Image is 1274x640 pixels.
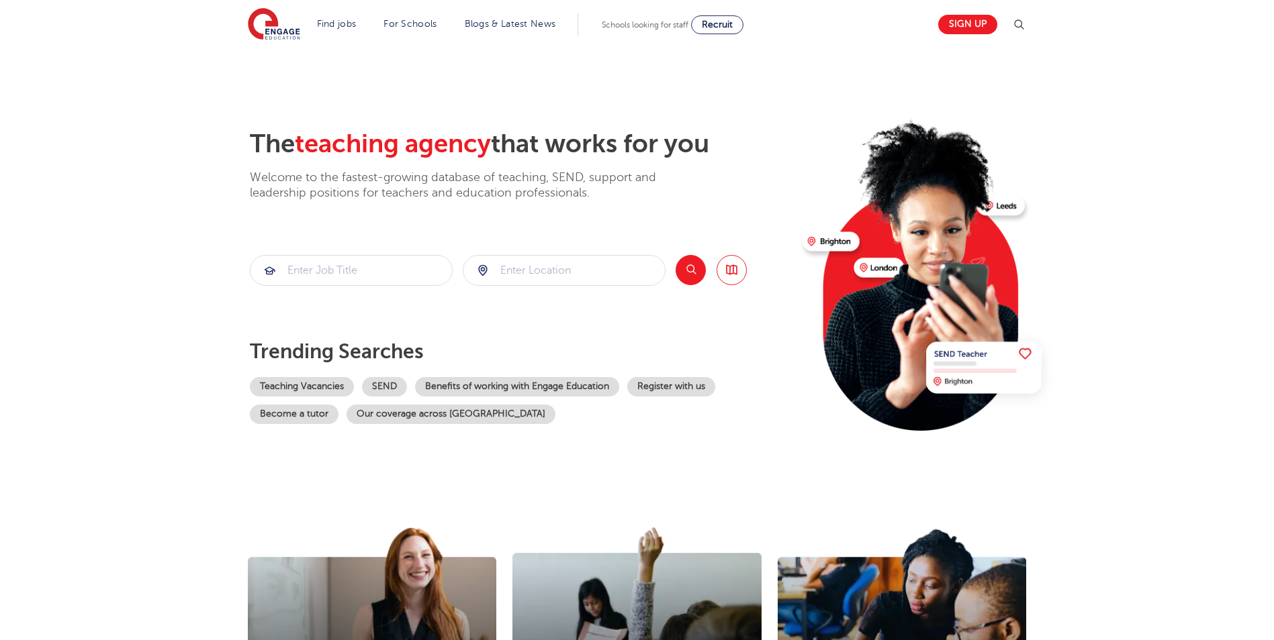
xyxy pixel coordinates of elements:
a: For Schools [383,19,437,29]
span: teaching agency [295,129,491,158]
a: Blogs & Latest News [465,19,556,29]
span: Schools looking for staff [602,20,688,30]
a: Register with us [627,377,715,396]
a: Find jobs [317,19,357,29]
p: Welcome to the fastest-growing database of teaching, SEND, support and leadership positions for t... [250,170,693,201]
input: Submit [463,256,665,285]
a: Recruit [691,15,743,34]
h2: The that works for you [250,129,792,160]
a: Benefits of working with Engage Education [415,377,619,396]
a: SEND [362,377,407,396]
input: Submit [251,256,452,285]
a: Teaching Vacancies [250,377,354,396]
span: Recruit [702,19,733,30]
p: Trending searches [250,339,792,364]
a: Our coverage across [GEOGRAPHIC_DATA] [347,405,555,424]
div: Submit [250,255,453,286]
a: Sign up [938,15,997,34]
a: Become a tutor [250,405,338,424]
button: Search [676,255,706,285]
div: Submit [463,255,666,286]
img: Engage Education [248,8,300,42]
